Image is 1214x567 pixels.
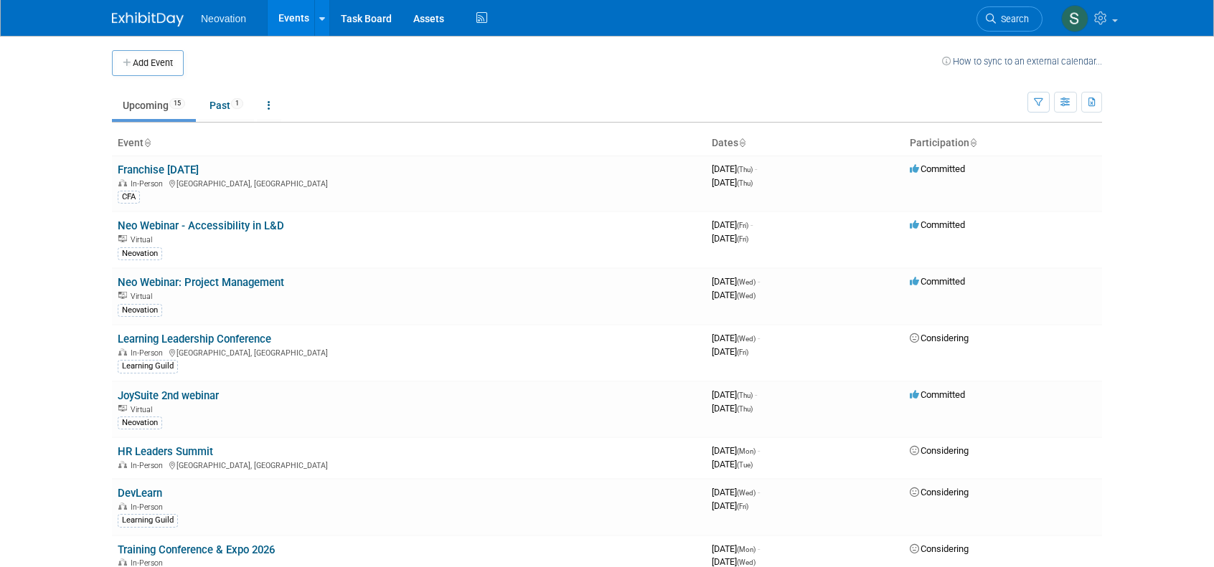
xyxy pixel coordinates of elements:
[737,348,748,356] span: (Fri)
[118,445,213,458] a: HR Leaders Summit
[712,459,753,470] span: [DATE]
[118,247,162,260] div: Neovation
[904,131,1102,156] th: Participation
[118,235,127,242] img: Virtual Event
[118,346,700,358] div: [GEOGRAPHIC_DATA], [GEOGRAPHIC_DATA]
[118,276,284,289] a: Neo Webinar: Project Management
[712,346,748,357] span: [DATE]
[737,502,748,510] span: (Fri)
[737,221,748,229] span: (Fri)
[910,163,965,174] span: Committed
[755,389,757,400] span: -
[118,487,162,500] a: DevLearn
[112,12,184,27] img: ExhibitDay
[118,348,127,356] img: In-Person Event
[118,558,127,566] img: In-Person Event
[131,461,167,470] span: In-Person
[712,556,756,567] span: [DATE]
[737,461,753,469] span: (Tue)
[118,292,127,299] img: Virtual Event
[199,92,254,119] a: Past1
[737,278,756,286] span: (Wed)
[118,304,162,317] div: Neovation
[118,219,284,232] a: Neo Webinar - Accessibility in L&D
[738,137,745,148] a: Sort by Start Date
[118,502,127,510] img: In-Person Event
[712,500,748,511] span: [DATE]
[712,163,757,174] span: [DATE]
[737,391,753,399] span: (Thu)
[737,179,753,187] span: (Thu)
[118,163,199,176] a: Franchise [DATE]
[755,163,757,174] span: -
[910,389,965,400] span: Committed
[712,177,753,188] span: [DATE]
[969,137,977,148] a: Sort by Participation Type
[910,333,969,343] span: Considering
[118,179,127,186] img: In-Person Event
[118,360,178,373] div: Learning Guild
[118,405,127,412] img: Virtual Event
[758,333,760,343] span: -
[118,543,275,556] a: Training Conference & Expo 2026
[737,447,756,455] span: (Mon)
[910,445,969,456] span: Considering
[942,56,1102,67] a: How to sync to an external calendar...
[118,459,700,470] div: [GEOGRAPHIC_DATA], [GEOGRAPHIC_DATA]
[712,233,748,244] span: [DATE]
[712,219,753,230] span: [DATE]
[737,166,753,173] span: (Thu)
[712,543,760,554] span: [DATE]
[143,137,151,148] a: Sort by Event Name
[712,403,753,414] span: [DATE]
[1061,5,1088,32] img: Susan Hurrell
[706,131,904,156] th: Dates
[131,179,167,189] span: In-Person
[118,461,127,468] img: In-Person Event
[758,445,760,456] span: -
[118,191,140,204] div: CFA
[737,235,748,243] span: (Fri)
[131,348,167,358] span: In-Person
[712,290,756,300] span: [DATE]
[977,6,1043,32] a: Search
[112,131,706,156] th: Event
[112,92,196,119] a: Upcoming15
[118,514,178,527] div: Learning Guild
[118,389,219,402] a: JoySuite 2nd webinar
[737,545,756,553] span: (Mon)
[737,489,756,497] span: (Wed)
[712,487,760,497] span: [DATE]
[910,543,969,554] span: Considering
[712,276,760,287] span: [DATE]
[737,292,756,300] span: (Wed)
[758,487,760,497] span: -
[910,487,969,497] span: Considering
[201,13,246,24] span: Neovation
[131,405,156,414] span: Virtual
[737,558,756,566] span: (Wed)
[131,292,156,301] span: Virtual
[712,333,760,343] span: [DATE]
[910,219,965,230] span: Committed
[712,389,757,400] span: [DATE]
[118,333,271,346] a: Learning Leadership Conference
[131,502,167,512] span: In-Person
[712,445,760,456] span: [DATE]
[737,335,756,343] span: (Wed)
[118,416,162,429] div: Neovation
[231,98,243,109] span: 1
[118,177,700,189] div: [GEOGRAPHIC_DATA], [GEOGRAPHIC_DATA]
[750,219,753,230] span: -
[758,276,760,287] span: -
[169,98,185,109] span: 15
[737,405,753,413] span: (Thu)
[758,543,760,554] span: -
[112,50,184,76] button: Add Event
[996,14,1029,24] span: Search
[131,235,156,244] span: Virtual
[910,276,965,287] span: Committed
